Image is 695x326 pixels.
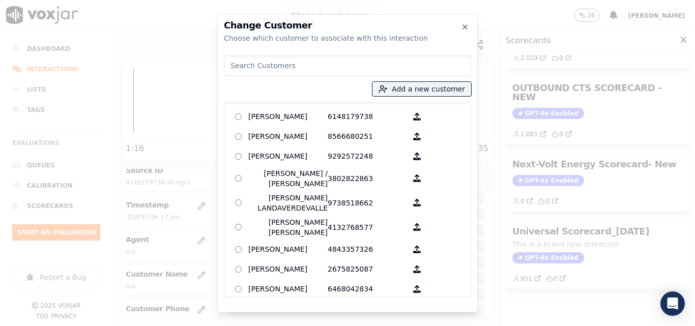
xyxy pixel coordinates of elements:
[328,129,407,144] p: 8566680251
[224,33,471,43] div: Choose which customer to associate with this interaction
[248,149,328,164] p: [PERSON_NAME]
[407,217,427,238] button: [PERSON_NAME] [PERSON_NAME] 4132768577
[248,281,328,297] p: [PERSON_NAME]
[235,113,242,120] input: [PERSON_NAME] 6148179738
[328,193,407,213] p: 9738518662
[328,217,407,238] p: 4132768577
[235,175,242,182] input: [PERSON_NAME] / [PERSON_NAME] 3802822863
[235,246,242,253] input: [PERSON_NAME] 4843357326
[660,291,685,316] div: Open Intercom Messenger
[407,168,427,189] button: [PERSON_NAME] / [PERSON_NAME] 3802822863
[248,193,328,213] p: [PERSON_NAME] LANDAVERDEVALLE
[407,109,427,125] button: [PERSON_NAME] 6148179738
[235,286,242,292] input: [PERSON_NAME] 6468042834
[328,149,407,164] p: 9292572248
[248,217,328,238] p: [PERSON_NAME] [PERSON_NAME]
[407,149,427,164] button: [PERSON_NAME] 9292572248
[248,109,328,125] p: [PERSON_NAME]
[224,21,471,30] h2: Change Customer
[328,242,407,257] p: 4843357326
[248,242,328,257] p: [PERSON_NAME]
[328,261,407,277] p: 2675825087
[328,109,407,125] p: 6148179738
[248,129,328,144] p: [PERSON_NAME]
[372,82,471,96] button: Add a new customer
[235,224,242,230] input: [PERSON_NAME] [PERSON_NAME] 4132768577
[407,129,427,144] button: [PERSON_NAME] 8566680251
[407,261,427,277] button: [PERSON_NAME] 2675825087
[235,266,242,273] input: [PERSON_NAME] 2675825087
[328,281,407,297] p: 6468042834
[328,168,407,189] p: 3802822863
[407,242,427,257] button: [PERSON_NAME] 4843357326
[407,193,427,213] button: [PERSON_NAME] LANDAVERDEVALLE 9738518662
[248,261,328,277] p: [PERSON_NAME]
[224,55,471,76] input: Search Customers
[235,133,242,140] input: [PERSON_NAME] 8566680251
[235,199,242,206] input: [PERSON_NAME] LANDAVERDEVALLE 9738518662
[235,153,242,160] input: [PERSON_NAME] 9292572248
[248,168,328,189] p: [PERSON_NAME] / [PERSON_NAME]
[407,281,427,297] button: [PERSON_NAME] 6468042834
